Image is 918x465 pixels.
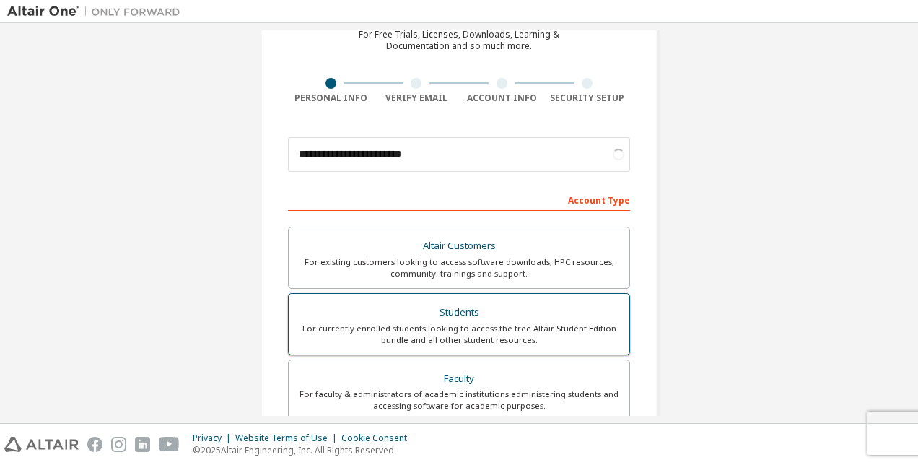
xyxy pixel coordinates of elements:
[159,437,180,452] img: youtube.svg
[297,236,621,256] div: Altair Customers
[235,433,341,444] div: Website Terms of Use
[87,437,102,452] img: facebook.svg
[193,433,235,444] div: Privacy
[288,188,630,211] div: Account Type
[545,92,631,104] div: Security Setup
[135,437,150,452] img: linkedin.svg
[374,92,460,104] div: Verify Email
[297,303,621,323] div: Students
[4,437,79,452] img: altair_logo.svg
[7,4,188,19] img: Altair One
[193,444,416,456] p: © 2025 Altair Engineering, Inc. All Rights Reserved.
[297,388,621,412] div: For faculty & administrators of academic institutions administering students and accessing softwa...
[297,256,621,279] div: For existing customers looking to access software downloads, HPC resources, community, trainings ...
[359,29,559,52] div: For Free Trials, Licenses, Downloads, Learning & Documentation and so much more.
[111,437,126,452] img: instagram.svg
[459,92,545,104] div: Account Info
[288,92,374,104] div: Personal Info
[297,369,621,389] div: Faculty
[341,433,416,444] div: Cookie Consent
[297,323,621,346] div: For currently enrolled students looking to access the free Altair Student Edition bundle and all ...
